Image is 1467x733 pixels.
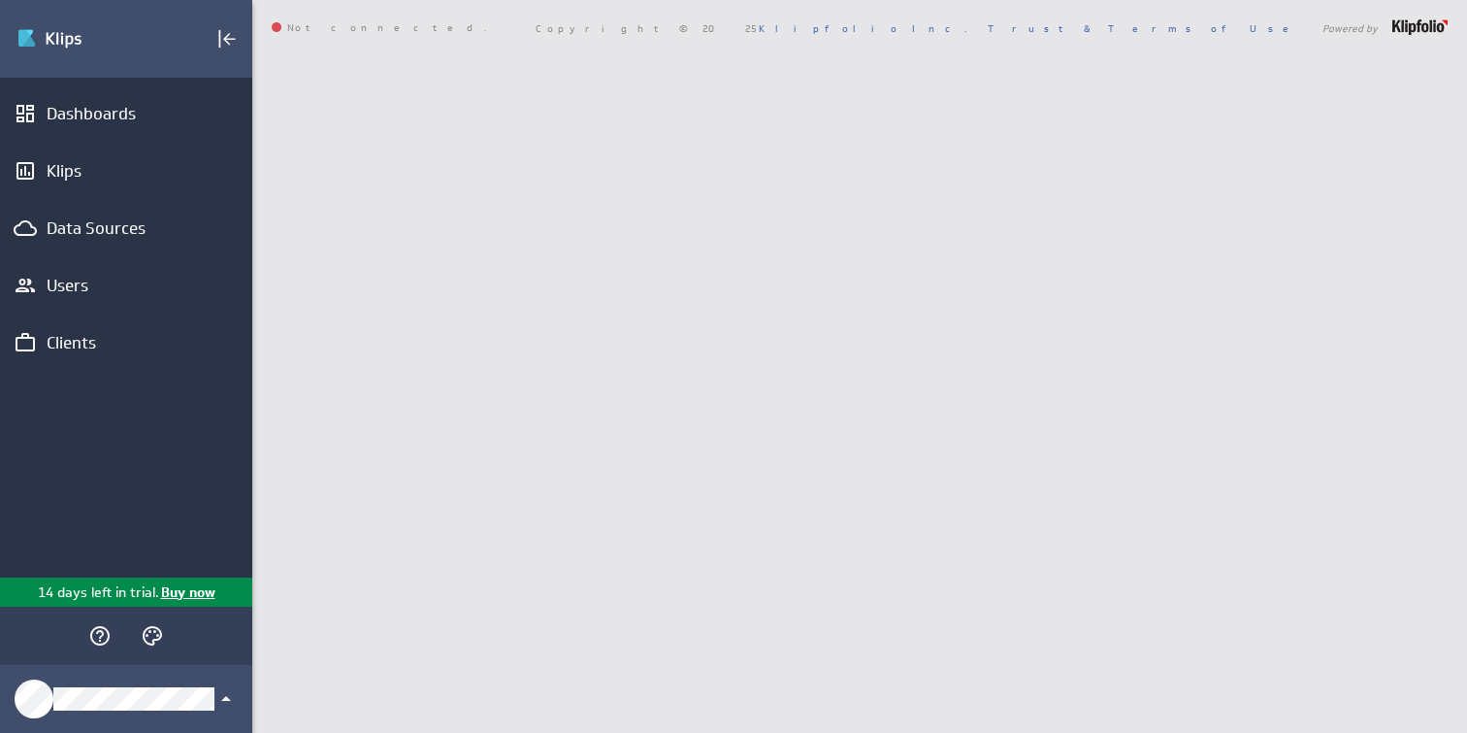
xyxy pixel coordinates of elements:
a: Klipfolio Inc. [759,21,967,35]
p: Buy now [159,583,215,603]
img: Klipfolio klips logo [16,23,152,54]
div: Klips [47,160,206,182]
span: Copyright © 2025 [536,23,967,33]
div: Help [83,619,116,652]
div: Users [47,275,206,296]
a: Trust & Terms of Use [988,21,1302,35]
div: Data Sources [47,217,206,239]
p: 14 days left in trial. [38,583,159,603]
svg: Themes [141,624,164,648]
span: Powered by [1322,23,1378,33]
span: Not connected. [272,22,487,34]
div: Dashboards [47,103,206,124]
div: Themes [136,619,169,652]
img: logo-footer.png [1392,19,1448,35]
div: Clients [47,332,206,353]
div: Go to Dashboards [16,23,152,54]
div: Collapse [211,22,244,55]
